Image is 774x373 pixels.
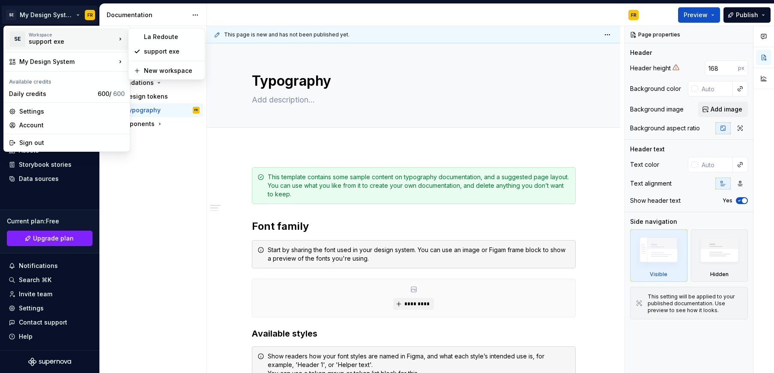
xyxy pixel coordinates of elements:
div: SE [10,31,25,47]
div: Daily credits [9,90,94,98]
div: support exe [144,47,200,56]
div: Workspace [29,32,116,37]
span: 600 / [98,90,125,97]
div: Account [19,121,125,129]
div: La Redoute [144,33,200,41]
div: My Design System [19,57,116,66]
div: New workspace [144,66,200,75]
div: Sign out [19,138,125,147]
span: 600 [113,90,125,97]
div: support exe [29,37,102,46]
div: Available credits [6,73,128,87]
div: Settings [19,107,125,116]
